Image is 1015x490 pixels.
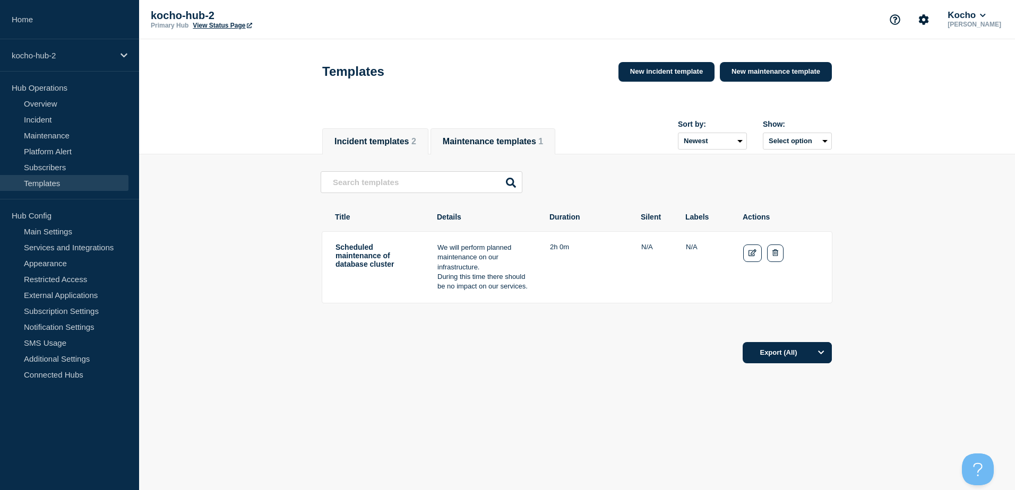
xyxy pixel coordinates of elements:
[12,51,114,60] p: kocho-hub-2
[321,171,522,193] input: Search templates
[743,342,832,363] button: Export (All)
[763,120,832,128] div: Show:
[720,62,832,82] a: New maintenance template
[945,21,1003,28] p: [PERSON_NAME]
[549,242,624,292] td: Duration: 2h 0m
[945,10,987,21] button: Kocho
[767,244,784,262] button: Delete
[685,242,726,292] td: Labels: global.none
[549,212,623,222] th: Duration
[743,242,819,292] td: Actions: Edit Delete
[685,212,725,222] th: Labels
[335,242,420,292] td: Title: Scheduled maintenance of database cluster
[811,342,832,363] button: Options
[640,212,668,222] th: Silent
[437,242,532,292] td: Details: We will perform planned maintenance on our infrastructure.<br/> During this time there s...
[437,243,532,272] p: We will perform planned maintenance on our infrastructure.
[443,137,543,146] button: Maintenance templates 1
[538,137,543,146] span: 1
[193,22,252,29] a: View Status Page
[678,120,747,128] div: Sort by:
[641,242,668,292] td: Silent: N/A
[411,137,416,146] span: 2
[618,62,715,82] a: New incident template
[151,10,363,22] p: kocho-hub-2
[436,212,532,222] th: Details
[913,8,935,31] button: Account settings
[962,453,994,485] iframe: Help Scout Beacon - Open
[151,22,188,29] p: Primary Hub
[743,244,762,262] a: Edit
[884,8,906,31] button: Support
[742,212,819,222] th: Actions
[437,272,532,292] p: During this time there should be no impact on our services.
[678,133,747,150] select: Sort by
[334,137,416,146] button: Incident templates 2
[763,133,832,150] button: Select option
[322,64,384,79] h1: Templates
[334,212,419,222] th: Title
